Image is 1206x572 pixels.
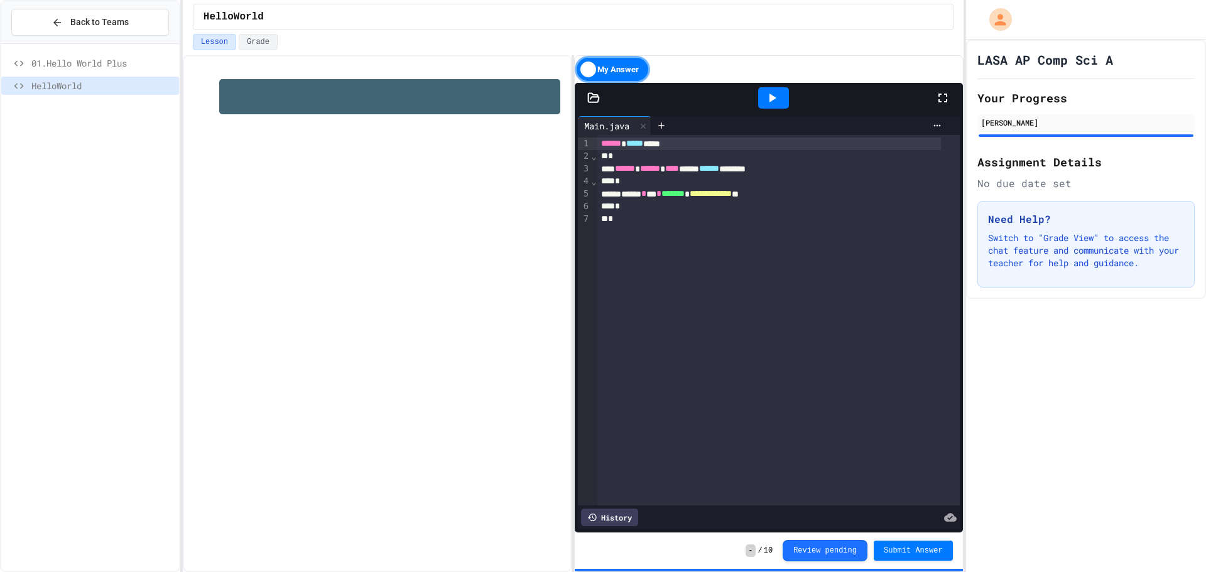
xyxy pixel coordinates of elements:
div: 4 [578,175,590,188]
div: 7 [578,213,590,225]
span: Fold line [590,176,597,186]
button: Grade [239,34,278,50]
h2: Assignment Details [977,153,1195,171]
div: 6 [578,200,590,213]
div: 2 [578,150,590,163]
div: No due date set [977,176,1195,191]
span: Submit Answer [884,546,943,556]
button: Lesson [193,34,236,50]
div: 3 [578,163,590,175]
div: Main.java [578,116,651,135]
h3: Need Help? [988,212,1184,227]
span: Fold line [590,151,597,161]
span: HelloWorld [31,79,174,92]
div: 5 [578,188,590,200]
span: - [746,544,755,557]
span: 10 [764,546,773,556]
div: 1 [578,138,590,150]
button: Submit Answer [874,541,953,561]
button: Review pending [783,540,867,561]
div: [PERSON_NAME] [981,117,1191,128]
button: Back to Teams [11,9,169,36]
div: History [581,509,638,526]
span: Back to Teams [70,16,129,29]
h1: LASA AP Comp Sci A [977,51,1113,68]
div: Main.java [578,119,636,132]
span: 01.Hello World Plus [31,57,174,70]
p: Switch to "Grade View" to access the chat feature and communicate with your teacher for help and ... [988,232,1184,269]
span: / [758,546,763,556]
span: HelloWorld [204,9,264,24]
div: My Account [976,5,1015,34]
h2: Your Progress [977,89,1195,107]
